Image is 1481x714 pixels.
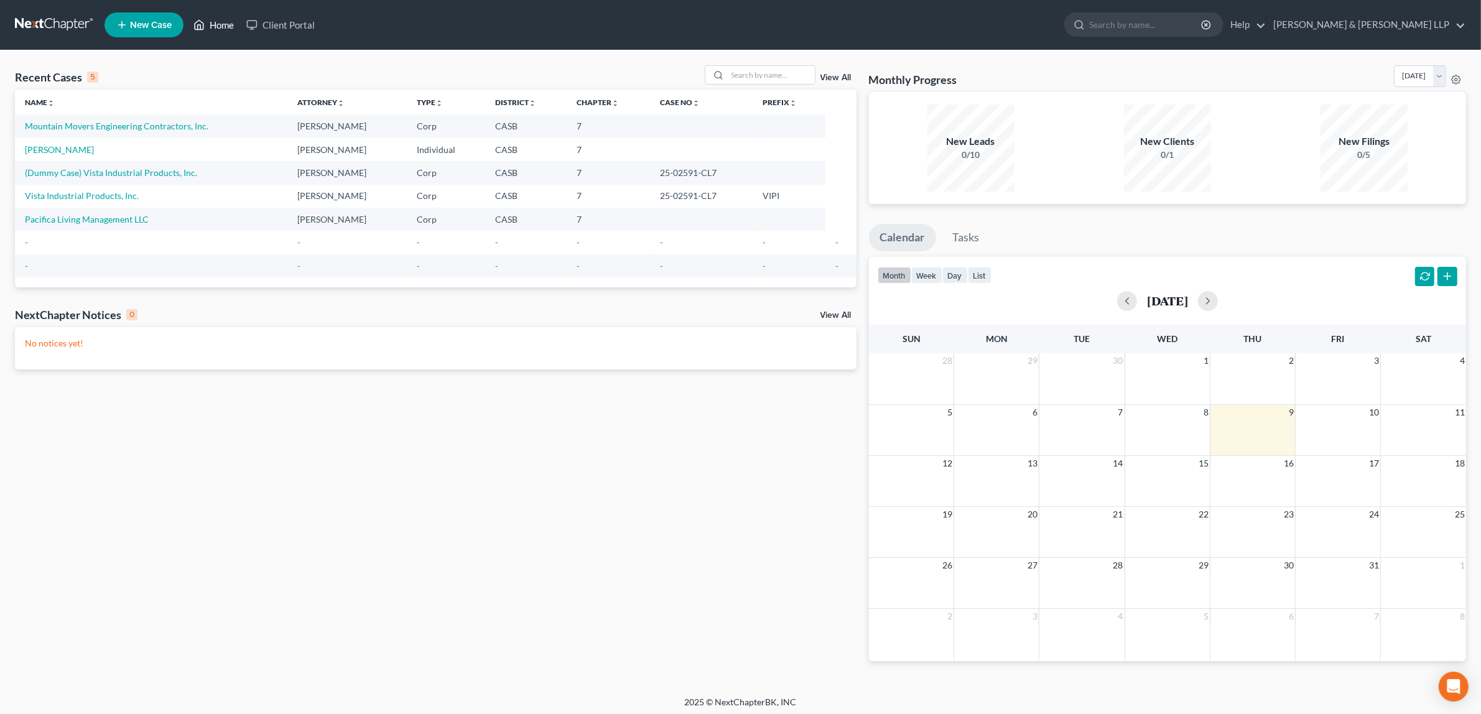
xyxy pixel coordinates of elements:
span: 1 [1459,558,1466,573]
span: 10 [1368,405,1380,420]
input: Search by name... [728,66,815,84]
td: CASB [485,138,567,161]
button: day [942,267,968,284]
td: Corp [407,208,485,231]
td: Corp [407,161,485,184]
i: unfold_more [337,100,345,107]
span: 15 [1197,456,1210,471]
a: Client Portal [240,14,321,36]
button: month [878,267,911,284]
i: unfold_more [47,100,55,107]
span: - [297,261,300,271]
td: VIPI [753,185,825,208]
span: 11 [1454,405,1466,420]
div: New Leads [927,134,1014,149]
span: 31 [1368,558,1380,573]
span: 29 [1197,558,1210,573]
td: 25-02591-CL7 [650,161,753,184]
td: 7 [567,185,650,208]
td: CASB [485,161,567,184]
span: 3 [1031,609,1039,624]
td: [PERSON_NAME] [287,114,407,137]
i: unfold_more [789,100,797,107]
span: 9 [1288,405,1295,420]
td: CASB [485,208,567,231]
a: Mountain Movers Engineering Contractors, Inc. [25,121,208,131]
span: 17 [1368,456,1380,471]
td: CASB [485,185,567,208]
td: Corp [407,185,485,208]
a: View All [820,311,852,320]
a: [PERSON_NAME] & [PERSON_NAME] LLP [1267,14,1465,36]
a: (Dummy Case) Vista Industrial Products, Inc. [25,167,197,178]
td: 25-02591-CL7 [650,185,753,208]
td: Corp [407,114,485,137]
span: - [835,261,838,271]
span: Tue [1074,333,1090,344]
div: Open Intercom Messenger [1439,672,1469,702]
span: 14 [1112,456,1125,471]
span: 2 [946,609,954,624]
span: - [417,237,420,248]
span: New Case [130,21,172,30]
td: 7 [567,208,650,231]
span: 28 [1112,558,1125,573]
span: - [25,237,28,248]
span: Sun [903,333,921,344]
span: - [660,261,663,271]
span: 16 [1283,456,1295,471]
span: 24 [1368,507,1380,522]
td: CASB [485,114,567,137]
span: 7 [1373,609,1380,624]
h3: Monthly Progress [869,72,957,87]
span: - [577,237,580,248]
span: 5 [946,405,954,420]
td: 7 [567,138,650,161]
a: Case Nounfold_more [660,98,700,107]
span: 4 [1117,609,1125,624]
span: - [660,237,663,248]
span: 2 [1288,353,1295,368]
span: - [495,237,498,248]
span: 6 [1031,405,1039,420]
a: Typeunfold_more [417,98,443,107]
div: 5 [87,72,98,83]
div: New Clients [1124,134,1211,149]
span: 22 [1197,507,1210,522]
td: [PERSON_NAME] [287,185,407,208]
span: 8 [1202,405,1210,420]
td: [PERSON_NAME] [287,208,407,231]
div: 0/10 [927,149,1014,161]
span: 6 [1288,609,1295,624]
i: unfold_more [529,100,536,107]
span: 4 [1459,353,1466,368]
td: [PERSON_NAME] [287,161,407,184]
span: Sat [1416,333,1431,344]
button: list [968,267,991,284]
td: Individual [407,138,485,161]
span: Fri [1332,333,1345,344]
span: - [297,237,300,248]
span: - [417,261,420,271]
div: New Filings [1321,134,1408,149]
td: 7 [567,114,650,137]
span: 30 [1283,558,1295,573]
span: 8 [1459,609,1466,624]
span: 18 [1454,456,1466,471]
span: 29 [1026,353,1039,368]
div: 0/5 [1321,149,1408,161]
a: Chapterunfold_more [577,98,619,107]
button: week [911,267,942,284]
a: Attorneyunfold_more [297,98,345,107]
span: - [577,261,580,271]
a: Nameunfold_more [25,98,55,107]
span: Wed [1157,333,1177,344]
a: [PERSON_NAME] [25,144,94,155]
span: 1 [1202,353,1210,368]
span: 27 [1026,558,1039,573]
i: unfold_more [435,100,443,107]
span: 3 [1373,353,1380,368]
div: Recent Cases [15,70,98,85]
div: 0 [126,309,137,320]
span: 13 [1026,456,1039,471]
